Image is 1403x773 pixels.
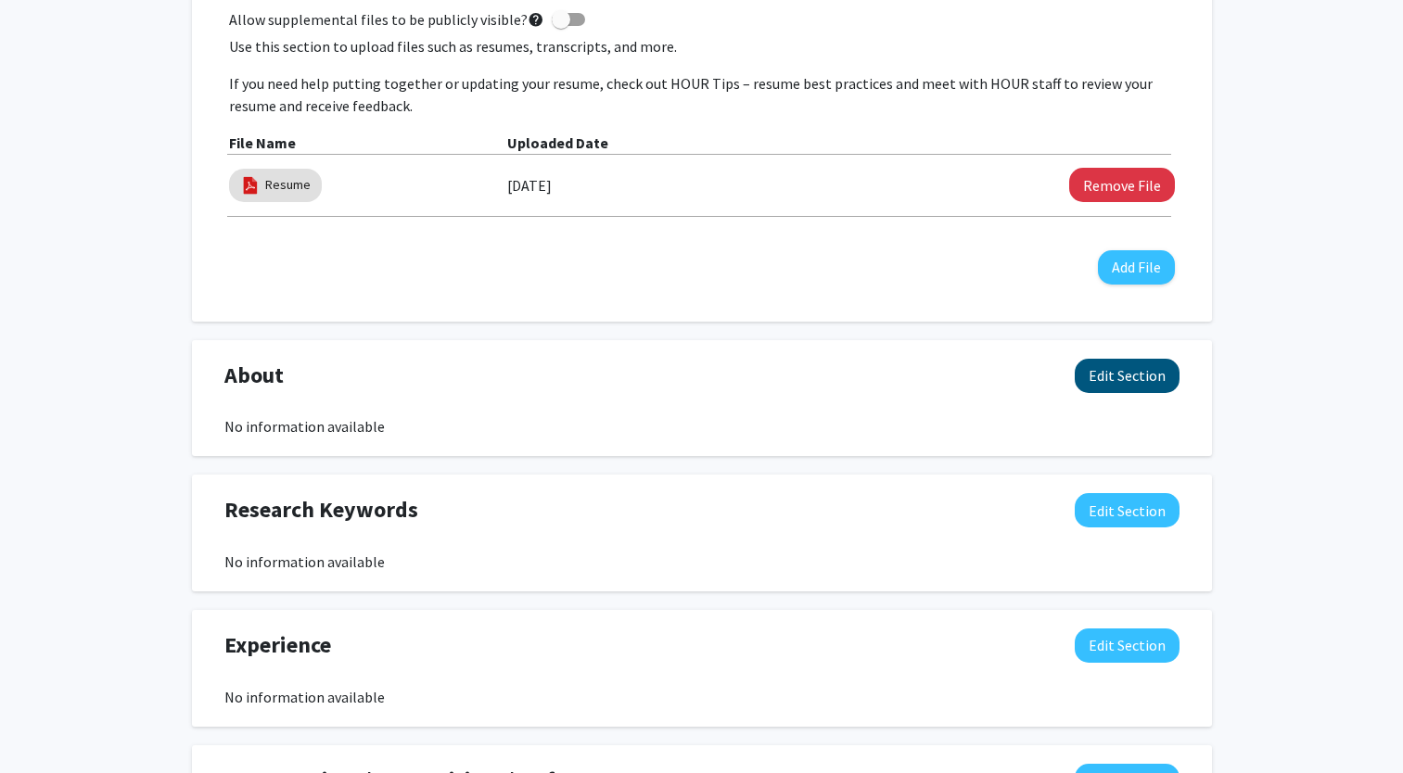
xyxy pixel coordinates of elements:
div: No information available [224,415,1180,437]
button: Edit About [1075,359,1180,393]
img: pdf_icon.png [240,175,261,196]
span: Experience [224,628,331,662]
button: Add File [1098,250,1175,285]
mat-icon: help [528,8,544,31]
div: No information available [224,686,1180,708]
div: No information available [224,551,1180,573]
label: [DATE] [507,170,552,201]
span: Allow supplemental files to be publicly visible? [229,8,544,31]
button: Edit Research Keywords [1075,493,1180,527]
button: Remove Resume File [1069,168,1175,202]
b: File Name [229,133,296,152]
span: Research Keywords [224,493,418,526]
p: If you need help putting together or updating your resume, check out HOUR Tips – resume best prac... [229,72,1175,117]
button: Edit Experience [1075,628,1180,663]
iframe: Chat [14,690,79,759]
span: About [224,359,284,392]
a: Resume [265,175,311,195]
p: Use this section to upload files such as resumes, transcripts, and more. [229,35,1175,57]
b: Uploaded Date [507,133,608,152]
